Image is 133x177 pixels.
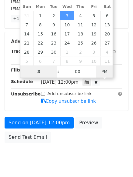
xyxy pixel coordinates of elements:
[74,56,87,65] span: October 9, 2025
[20,65,58,78] input: Hour
[47,56,60,65] span: October 7, 2025
[74,5,87,9] span: Thu
[74,20,87,29] span: September 11, 2025
[20,11,34,20] span: August 31, 2025
[74,38,87,47] span: September 25, 2025
[33,11,47,20] span: September 1, 2025
[87,5,100,9] span: Fri
[59,65,96,78] input: Minute
[47,38,60,47] span: September 23, 2025
[87,29,100,38] span: September 19, 2025
[20,47,34,56] span: September 28, 2025
[33,20,47,29] span: September 8, 2025
[33,38,47,47] span: September 22, 2025
[60,56,74,65] span: October 8, 2025
[74,47,87,56] span: October 2, 2025
[60,47,74,56] span: October 1, 2025
[100,47,114,56] span: October 4, 2025
[11,15,37,22] a: +17 more
[11,79,33,84] strong: Schedule
[87,47,100,56] span: October 3, 2025
[5,132,51,143] a: Send Test Email
[33,56,47,65] span: October 6, 2025
[47,11,60,20] span: September 2, 2025
[20,56,34,65] span: October 5, 2025
[20,5,34,9] span: Sun
[100,29,114,38] span: September 20, 2025
[100,56,114,65] span: October 11, 2025
[33,5,47,9] span: Mon
[100,11,114,20] span: September 6, 2025
[87,38,100,47] span: September 26, 2025
[20,29,34,38] span: September 14, 2025
[74,29,87,38] span: September 18, 2025
[60,29,74,38] span: September 17, 2025
[11,68,26,72] strong: Filters
[47,47,60,56] span: September 30, 2025
[47,5,60,9] span: Tue
[57,65,59,78] span: :
[74,11,87,20] span: September 4, 2025
[20,38,34,47] span: September 21, 2025
[47,29,60,38] span: September 16, 2025
[41,99,96,104] a: Copy unsubscribe link
[100,20,114,29] span: September 13, 2025
[11,38,122,45] h5: Advanced
[60,11,74,20] span: September 3, 2025
[47,20,60,29] span: September 9, 2025
[20,20,34,29] span: September 7, 2025
[96,65,113,78] span: Click to toggle
[100,38,114,47] span: September 27, 2025
[60,5,74,9] span: Wed
[87,56,100,65] span: October 10, 2025
[103,148,133,177] iframe: Chat Widget
[33,29,47,38] span: September 15, 2025
[5,117,74,129] a: Send on [DATE] 12:00pm
[60,20,74,29] span: September 10, 2025
[33,47,47,56] span: September 29, 2025
[41,79,79,85] span: [DATE] 12:00pm
[11,92,41,96] strong: Unsubscribe
[60,38,74,47] span: September 24, 2025
[11,49,31,54] strong: Tracking
[100,5,114,9] span: Sat
[11,6,79,11] small: [EMAIL_ADDRESS][DOMAIN_NAME]
[47,91,92,97] label: Add unsubscribe link
[75,117,102,129] a: Preview
[87,20,100,29] span: September 12, 2025
[87,11,100,20] span: September 5, 2025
